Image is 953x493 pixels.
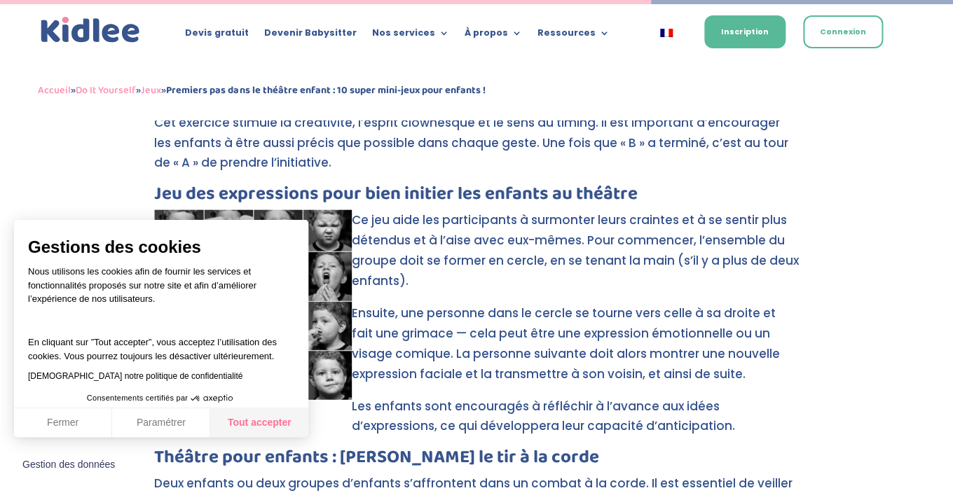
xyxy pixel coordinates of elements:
[154,396,799,449] p: Les enfants sont encouragés à réfléchir à l’avance aux idées d’expressions, ce qui développera le...
[154,448,799,473] h3: Théâtre pour enfants : [PERSON_NAME] le tir à la corde
[154,185,799,210] h3: Jeu des expressions pour bien initier les enfants au théâtre
[537,28,610,43] a: Ressources
[154,303,799,396] p: Ensuite, une personne dans le cercle se tourne vers celle à sa droite et fait une grimace — cela ...
[22,459,115,471] span: Gestion des données
[154,210,799,303] p: Ce jeu aide les participants à surmonter leurs craintes et à se sentir plus détendus et à l’aise ...
[28,237,294,258] span: Gestions des cookies
[38,82,71,99] a: Accueil
[28,371,242,381] a: [DEMOGRAPHIC_DATA] notre politique de confidentialité
[14,408,112,438] button: Fermer
[14,450,123,480] button: Fermer le widget sans consentement
[28,322,294,363] p: En cliquant sur ”Tout accepter”, vous acceptez l’utilisation des cookies. Vous pourrez toujours l...
[38,14,143,46] a: Kidlee Logo
[803,15,883,48] a: Connexion
[166,82,485,99] strong: Premiers pas dans le théâtre enfant : 10 super mini-jeux pour enfants !
[185,28,249,43] a: Devis gratuit
[465,28,522,43] a: À propos
[141,82,161,99] a: Jeux
[76,82,136,99] a: Do It Yourself
[112,408,210,438] button: Paramétrer
[28,265,294,315] p: Nous utilisons les cookies afin de fournir les services et fonctionnalités proposés sur notre sit...
[704,15,786,48] a: Inscription
[80,389,242,408] button: Consentements certifiés par
[660,29,673,37] img: Français
[154,113,799,186] p: Cet exercice stimule la créativité, l’esprit clownesque et le sens du timing. Il est important d’...
[372,28,449,43] a: Nos services
[87,394,188,402] span: Consentements certifiés par
[38,82,485,99] span: » » »
[154,210,352,400] img: Théâtre enfants : jeu des expressions, photo d'enfants
[210,408,308,438] button: Tout accepter
[38,14,143,46] img: logo_kidlee_bleu
[264,28,357,43] a: Devenir Babysitter
[191,377,233,419] svg: Axeptio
